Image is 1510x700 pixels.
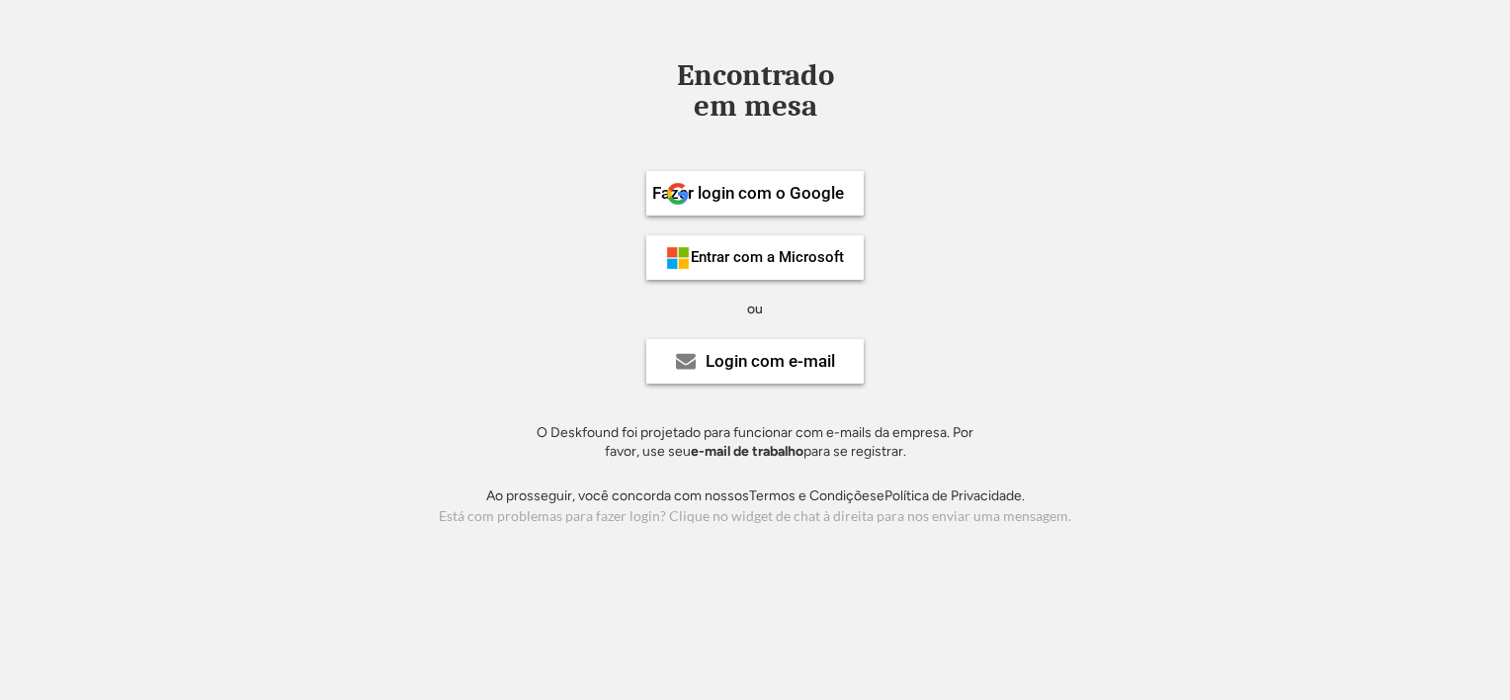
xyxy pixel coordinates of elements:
[706,353,835,370] div: Login com e-mail
[747,300,763,319] div: ou
[666,182,690,206] img: 1024px-Google__G__Logo.svg.png
[884,487,1025,504] a: Política de Privacidade.
[652,183,844,203] font: Fazer login com o Google
[533,423,977,462] div: O Deskfound foi projetado para funcionar com e-mails da empresa. Por favor, use seu para se regis...
[486,486,1025,506] div: Ao prosseguir, você concorda com nossos e
[691,248,844,266] font: Entrar com a Microsoft
[691,443,803,460] strong: e-mail de trabalho
[749,487,877,504] a: Termos e Condições
[677,57,841,124] font: Encontrado em mesa
[439,507,1071,524] font: Está com problemas para fazer login? Clique no widget de chat à direita para nos enviar uma mensa...
[666,246,690,270] img: ms-symbollockup_mssymbol_19.png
